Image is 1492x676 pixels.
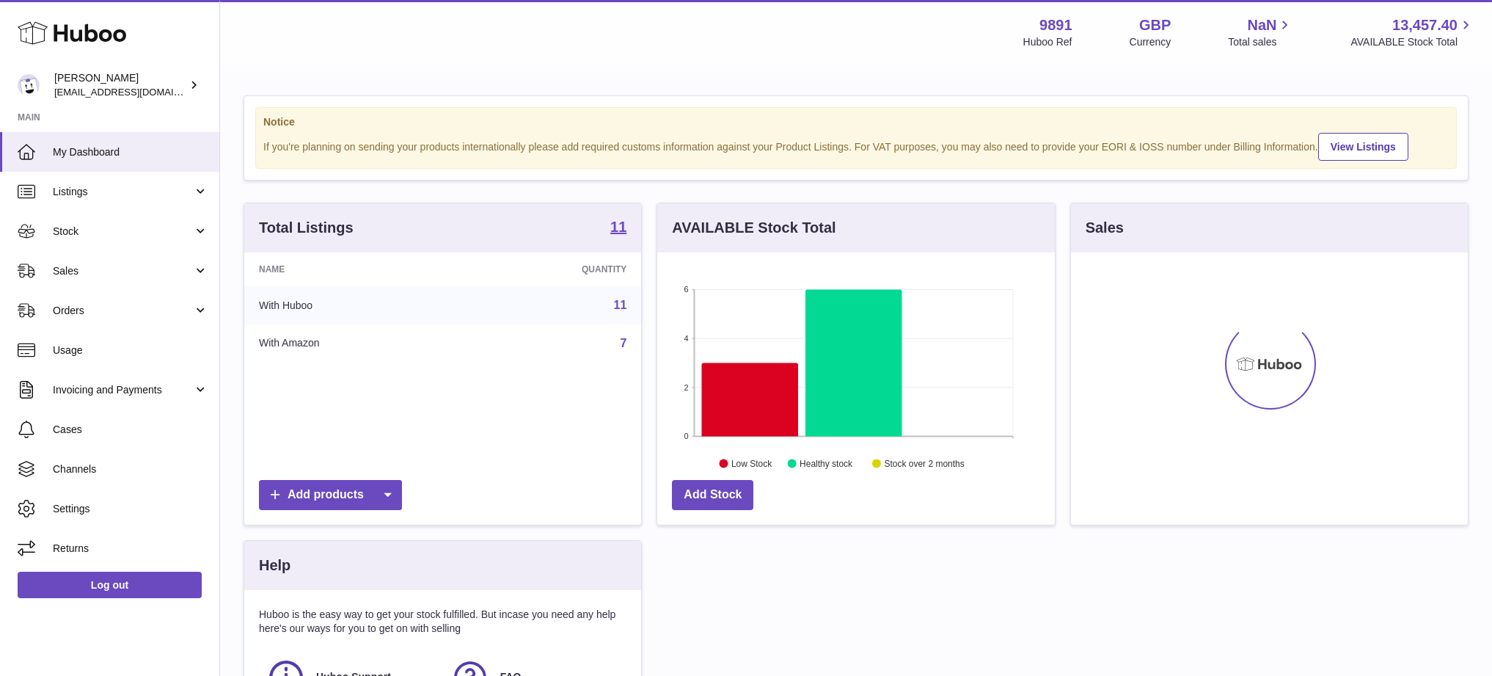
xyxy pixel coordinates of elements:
[672,218,835,238] h3: AVAILABLE Stock Total
[1228,15,1293,49] a: NaN Total sales
[53,145,208,159] span: My Dashboard
[259,608,626,636] p: Huboo is the easy way to get your stock fulfilled. But incase you need any help here's our ways f...
[1139,15,1171,35] strong: GBP
[259,480,402,510] a: Add products
[53,185,193,199] span: Listings
[614,299,627,311] a: 11
[684,383,689,392] text: 2
[263,131,1449,161] div: If you're planning on sending your products internationally please add required customs informati...
[684,432,689,440] text: 0
[620,337,626,349] a: 7
[1350,35,1474,49] span: AVAILABLE Stock Total
[1023,35,1072,49] div: Huboo Ref
[53,344,208,357] span: Usage
[53,462,208,476] span: Channels
[1350,15,1474,49] a: 13,457.40 AVAILABLE Stock Total
[53,225,193,239] span: Stock
[53,264,193,278] span: Sales
[885,459,965,469] text: Stock over 2 months
[1392,15,1458,35] span: 13,457.40
[610,219,626,237] a: 11
[53,502,208,516] span: Settings
[1130,35,1171,49] div: Currency
[259,556,290,575] h3: Help
[684,285,689,294] text: 6
[1318,133,1408,161] a: View Listings
[1086,218,1124,238] h3: Sales
[53,304,193,318] span: Orders
[263,115,1449,129] strong: Notice
[800,459,853,469] text: Healthy stock
[53,423,208,437] span: Cases
[244,252,461,286] th: Name
[53,542,208,556] span: Returns
[461,252,641,286] th: Quantity
[672,480,753,510] a: Add Stock
[244,286,461,324] td: With Huboo
[54,71,186,99] div: [PERSON_NAME]
[18,74,40,96] img: internalAdmin-9891@internal.huboo.com
[1228,35,1293,49] span: Total sales
[731,459,772,469] text: Low Stock
[1247,15,1276,35] span: NaN
[244,324,461,363] td: With Amazon
[259,218,354,238] h3: Total Listings
[54,86,216,98] span: [EMAIL_ADDRESS][DOMAIN_NAME]
[684,334,689,343] text: 4
[53,383,193,397] span: Invoicing and Payments
[1039,15,1072,35] strong: 9891
[18,572,202,598] a: Log out
[610,219,626,234] strong: 11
